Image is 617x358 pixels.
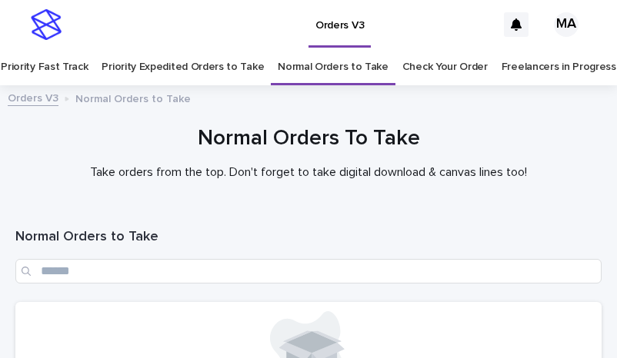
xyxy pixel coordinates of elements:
[402,49,488,85] a: Check Your Order
[15,124,602,153] h1: Normal Orders To Take
[15,259,602,283] input: Search
[102,49,264,85] a: Priority Expedited Orders to Take
[278,49,389,85] a: Normal Orders to Take
[75,89,191,106] p: Normal Orders to Take
[554,12,579,37] div: MA
[1,49,88,85] a: Priority Fast Track
[15,165,602,180] p: Take orders from the top. Don't forget to take digital download & canvas lines too!
[31,9,62,40] img: stacker-logo-s-only.png
[8,88,58,106] a: Orders V3
[502,49,616,85] a: Freelancers in Progress
[15,228,602,247] h1: Normal Orders to Take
